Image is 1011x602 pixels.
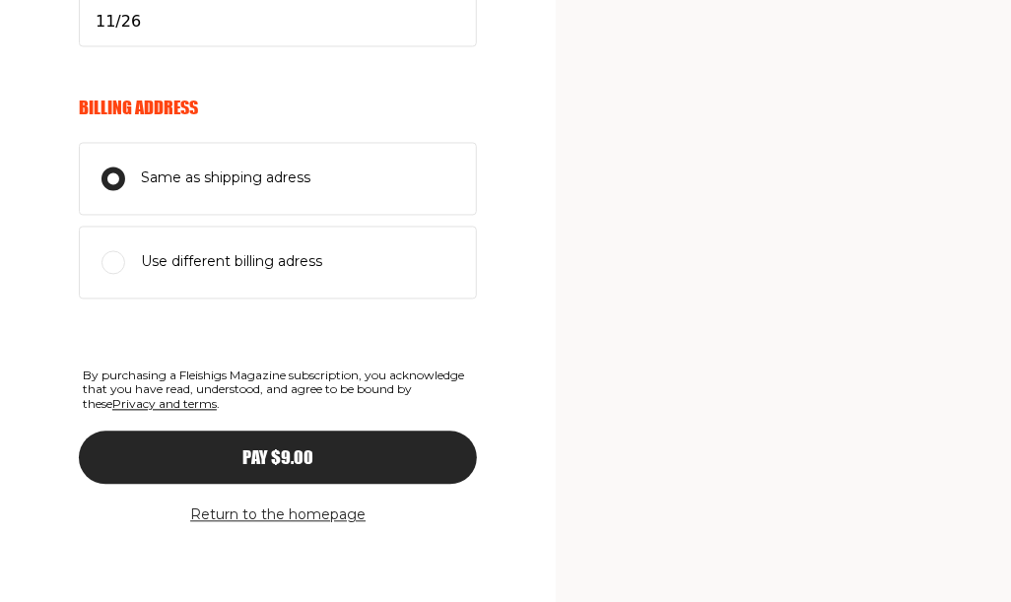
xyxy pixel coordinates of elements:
span: By purchasing a Fleishigs Magazine subscription, you acknowledge that you have read, understood, ... [79,366,477,416]
input: Use different billing adress [101,251,125,275]
button: Return to the homepage [190,504,366,528]
input: Same as shipping adress [101,167,125,191]
span: Same as shipping adress [141,167,310,191]
a: Privacy and terms [112,397,217,412]
h6: Billing Address [79,98,477,119]
span: Use different billing adress [141,251,322,275]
